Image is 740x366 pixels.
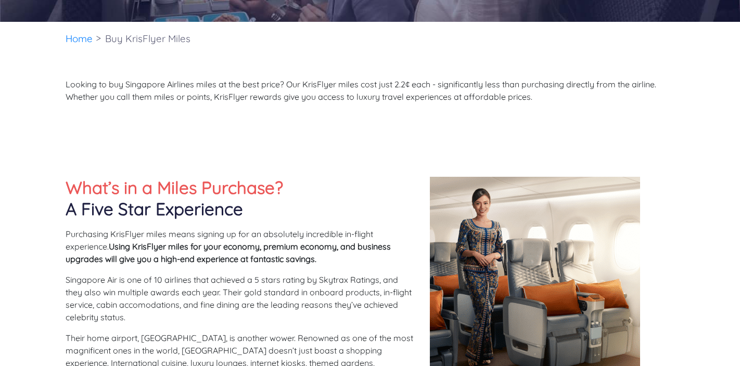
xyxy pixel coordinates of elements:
[66,32,93,45] a: Home
[100,22,196,56] li: Buy KrisFlyer Miles
[66,177,414,219] h2: What’s in a Miles Purchase?
[66,273,414,323] p: Singapore Air is one of 10 airlines that achieved a 5 stars rating by Skytrax Ratings, and they a...
[66,78,674,103] p: Looking to buy Singapore Airlines miles at the best price? Our KrisFlyer miles cost just 2.2¢ eac...
[66,228,414,265] p: Purchasing KrisFlyer miles means signing up for an absolutely incredible in-flight experience.
[66,198,243,219] span: A Five Star Experience
[66,241,391,264] b: Using KrisFlyer miles for your economy, premium economy, and business upgrades will give you a hi...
